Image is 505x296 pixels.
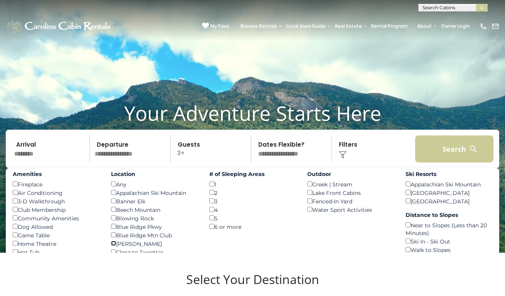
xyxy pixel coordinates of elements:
div: Game Table [13,231,99,239]
div: 4 [209,205,296,214]
a: Browse Rentals [237,21,281,32]
div: Fenced-In Yard [307,197,394,205]
label: Outdoor [307,170,394,178]
div: Home Theatre [13,239,99,248]
div: Hot Tub [13,248,99,256]
div: Lake Front Cabins [307,188,394,197]
p: 3+ [173,135,251,162]
a: About [413,21,436,32]
div: Blowing Rock [111,214,198,222]
span: My Favs [210,23,229,30]
label: # of Sleeping Areas [209,170,296,178]
img: phone-regular-white.png [480,22,487,30]
div: 2 [209,188,296,197]
div: Appalachian Ski Mountain [406,180,492,188]
img: White-1-1-2.png [6,19,113,34]
a: My Favs [202,22,229,30]
div: Creek | Stream [307,180,394,188]
div: Dog Allowed [13,222,99,231]
div: Club Membership [13,205,99,214]
div: Beech Mountain [111,205,198,214]
div: [GEOGRAPHIC_DATA] [406,197,492,205]
div: Near to Slopes (Less than 20 Minutes) [406,221,492,237]
div: 1 [209,180,296,188]
div: Community Amenities [13,214,99,222]
div: Ski In - Ski Out [406,237,492,245]
div: 3 [209,197,296,205]
div: Air Conditioning [13,188,99,197]
div: Close to Tweetsie [111,248,198,256]
div: Fireplace [13,180,99,188]
div: 3-D Walkthrough [13,197,99,205]
label: Ski Resorts [406,170,492,178]
img: mail-regular-white.png [492,22,499,30]
div: 5 [209,214,296,222]
div: Any [111,180,198,188]
label: Amenities [13,170,99,178]
h1: Your Adventure Starts Here [6,101,499,125]
label: Distance to Slopes [406,211,492,219]
button: Search [415,135,493,162]
div: [GEOGRAPHIC_DATA] [406,188,492,197]
a: Local Area Guide [283,21,330,32]
div: [PERSON_NAME] [111,239,198,248]
a: Real Estate [331,21,366,32]
div: Appalachian Ski Mountain [111,188,198,197]
div: Water Sport Activities [307,205,394,214]
label: Location [111,170,198,178]
a: Owner Login [437,21,474,32]
div: Blue Ridge Mtn Club [111,231,198,239]
div: Blue Ridge Pkwy [111,222,198,231]
img: filter--v1.png [339,151,347,159]
img: search-regular-white.png [469,144,478,154]
div: 6 or more [209,222,296,231]
a: Rental Program [367,21,412,32]
div: Walk to Slopes [406,245,492,254]
div: Banner Elk [111,197,198,205]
